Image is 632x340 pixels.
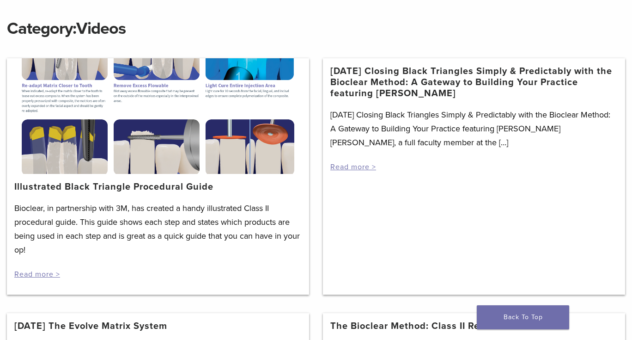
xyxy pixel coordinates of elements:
p: [DATE] Closing Black Triangles Simply & Predictably with the Bioclear Method: A Gateway to Buildi... [330,108,618,149]
a: [DATE] Closing Black Triangles Simply & Predictably with the Bioclear Method: A Gateway to Buildi... [330,66,618,99]
span: Videos [76,19,126,38]
a: The Bioclear Method: Class II Restorations [330,321,526,332]
p: Bioclear, in partnership with 3M, has created a handy illustrated Class II procedural guide. This... [14,201,302,257]
a: Read more > [330,162,376,172]
a: Illustrated Black Triangle Procedural Guide [14,181,213,192]
a: Back To Top [477,305,569,329]
a: [DATE] The Evolve Matrix System [14,321,167,332]
a: Read more > [14,270,60,279]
